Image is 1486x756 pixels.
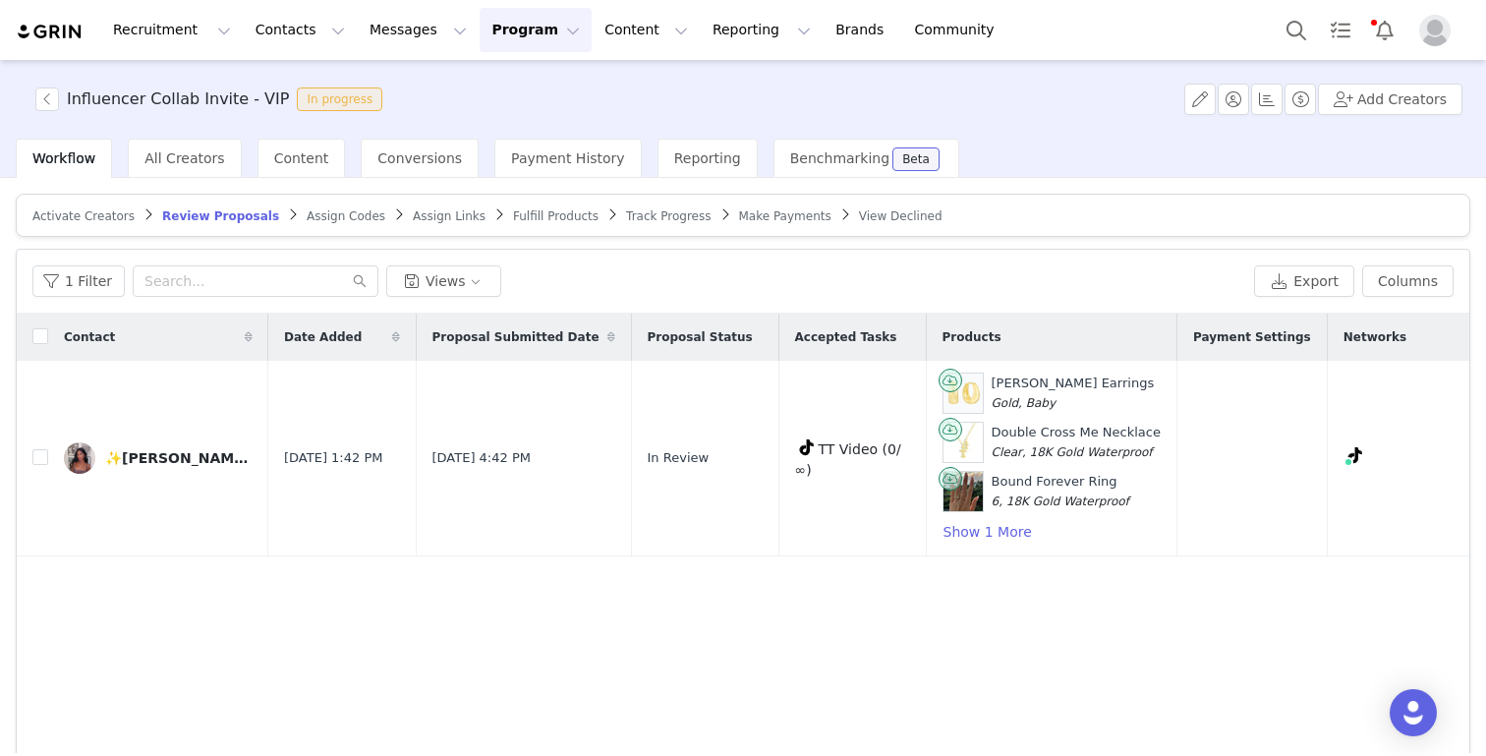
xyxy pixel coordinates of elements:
[593,8,700,52] button: Content
[943,472,983,511] img: Product Image
[284,328,362,346] span: Date Added
[1390,689,1437,736] div: Open Intercom Messenger
[648,328,753,346] span: Proposal Status
[1319,8,1362,52] a: Tasks
[432,328,600,346] span: Proposal Submitted Date
[1419,15,1451,46] img: placeholder-profile.jpg
[1363,8,1406,52] button: Notifications
[992,494,1129,508] span: 6, 18K Gold Waterproof
[795,441,901,478] span: TT Video (0/∞)
[16,23,85,41] img: grin logo
[1362,265,1454,297] button: Columns
[701,8,823,52] button: Reporting
[64,328,115,346] span: Contact
[1275,8,1318,52] button: Search
[274,150,329,166] span: Content
[626,209,711,223] span: Track Progress
[1254,265,1354,297] button: Export
[824,8,901,52] a: Brands
[902,153,930,165] div: Beta
[133,265,378,297] input: Search...
[739,209,831,223] span: Make Payments
[32,265,125,297] button: 1 Filter
[35,87,390,111] span: [object Object]
[67,87,289,111] h3: Influencer Collab Invite - VIP
[1318,84,1462,115] button: Add Creators
[992,423,1161,461] div: Double Cross Me Necklace
[284,448,382,468] span: [DATE] 1:42 PM
[162,209,279,223] span: Review Proposals
[307,209,385,223] span: Assign Codes
[297,87,382,111] span: In progress
[358,8,479,52] button: Messages
[943,328,1001,346] span: Products
[1193,328,1311,346] span: Payment Settings
[101,8,243,52] button: Recruitment
[386,265,501,297] button: Views
[413,209,486,223] span: Assign Links
[432,448,531,468] span: [DATE] 4:42 PM
[377,150,462,166] span: Conversions
[105,450,253,466] div: ✨[PERSON_NAME]✨
[513,209,599,223] span: Fulfill Products
[64,442,253,474] a: ✨[PERSON_NAME]✨
[244,8,357,52] button: Contacts
[992,374,1155,412] div: [PERSON_NAME] Earrings
[1407,15,1470,46] button: Profile
[144,150,224,166] span: All Creators
[32,209,135,223] span: Activate Creators
[1343,328,1406,346] span: Networks
[992,396,1057,410] span: Gold, Baby
[674,150,741,166] span: Reporting
[795,328,897,346] span: Accepted Tasks
[480,8,592,52] button: Program
[903,8,1015,52] a: Community
[648,448,710,468] span: In Review
[32,150,95,166] span: Workflow
[353,274,367,288] i: icon: search
[64,442,95,474] img: 0bcf58a4-b444-45c6-bc46-6779af1fe04b.jpg
[511,150,625,166] span: Payment History
[943,374,983,413] img: Product Image
[943,520,1033,544] button: Show 1 More
[859,209,943,223] span: View Declined
[992,472,1129,510] div: Bound Forever Ring
[790,150,889,166] span: Benchmarking
[992,445,1153,459] span: Clear, 18K Gold Waterproof
[943,423,983,462] img: Product Image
